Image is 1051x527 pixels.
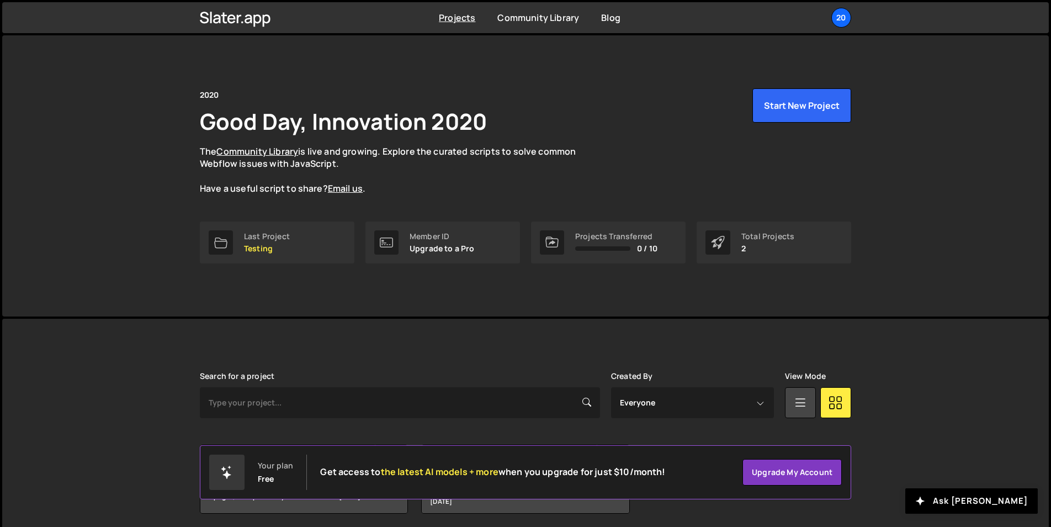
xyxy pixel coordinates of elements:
a: Projects [439,12,475,24]
div: Last Project [244,232,290,241]
a: Email us [328,182,363,194]
label: Created By [611,372,653,381]
p: 2 [741,244,794,253]
label: Search for a project [200,372,274,381]
button: Ask [PERSON_NAME] [905,488,1038,514]
div: Total Projects [741,232,794,241]
div: Member ID [410,232,475,241]
div: Your plan [258,461,293,470]
a: Te Testing Created by Innovation 2020 2 pages, last updated by Innovation 2020 [DATE] [200,445,408,514]
a: Last Project Testing [200,222,354,263]
div: Free [258,475,274,483]
h2: Get access to when you upgrade for just $10/month! [320,467,665,477]
a: 20 [831,8,851,28]
p: Testing [244,244,290,253]
p: The is live and growing. Explore the curated scripts to solve common Webflow issues with JavaScri... [200,145,597,195]
a: Blog [601,12,620,24]
a: Upgrade my account [742,459,842,486]
input: Type your project... [200,387,600,418]
p: Upgrade to a Pro [410,244,475,253]
div: Projects Transferred [575,232,657,241]
a: Te Templates Created by Innovation 2020 23 pages, last updated by Innovation 2020 over [DATE] [421,445,629,514]
h1: Good Day, Innovation 2020 [200,106,487,136]
span: the latest AI models + more [381,466,498,478]
span: 0 / 10 [637,244,657,253]
label: View Mode [785,372,826,381]
a: Community Library [216,145,298,157]
a: Community Library [497,12,579,24]
div: 2020 [200,88,219,102]
button: Start New Project [752,88,851,123]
